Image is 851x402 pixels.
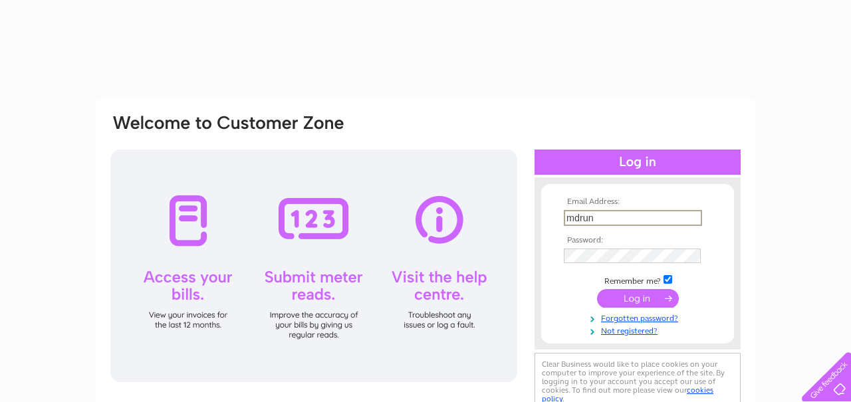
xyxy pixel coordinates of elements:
[597,289,679,308] input: Submit
[560,236,715,245] th: Password:
[564,324,715,336] a: Not registered?
[564,311,715,324] a: Forgotten password?
[560,197,715,207] th: Email Address:
[560,273,715,286] td: Remember me?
